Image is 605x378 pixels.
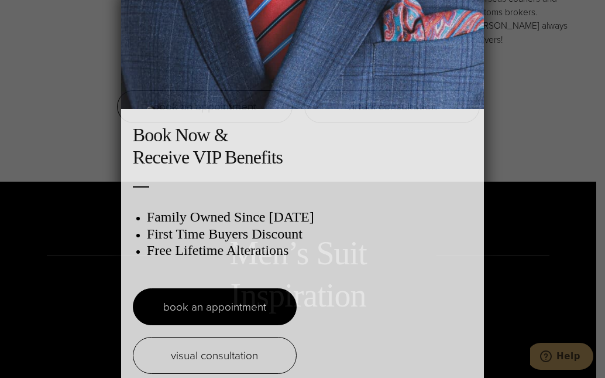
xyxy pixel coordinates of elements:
[133,288,297,325] a: book an appointment
[133,124,472,169] h2: Book Now & Receive VIP Benefits
[147,226,472,243] h3: First Time Buyers Discount
[133,337,297,374] a: visual consultation
[147,209,472,226] h3: Family Owned Since [DATE]
[26,8,50,19] span: Help
[147,242,472,259] h3: Free Lifetime Alterations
